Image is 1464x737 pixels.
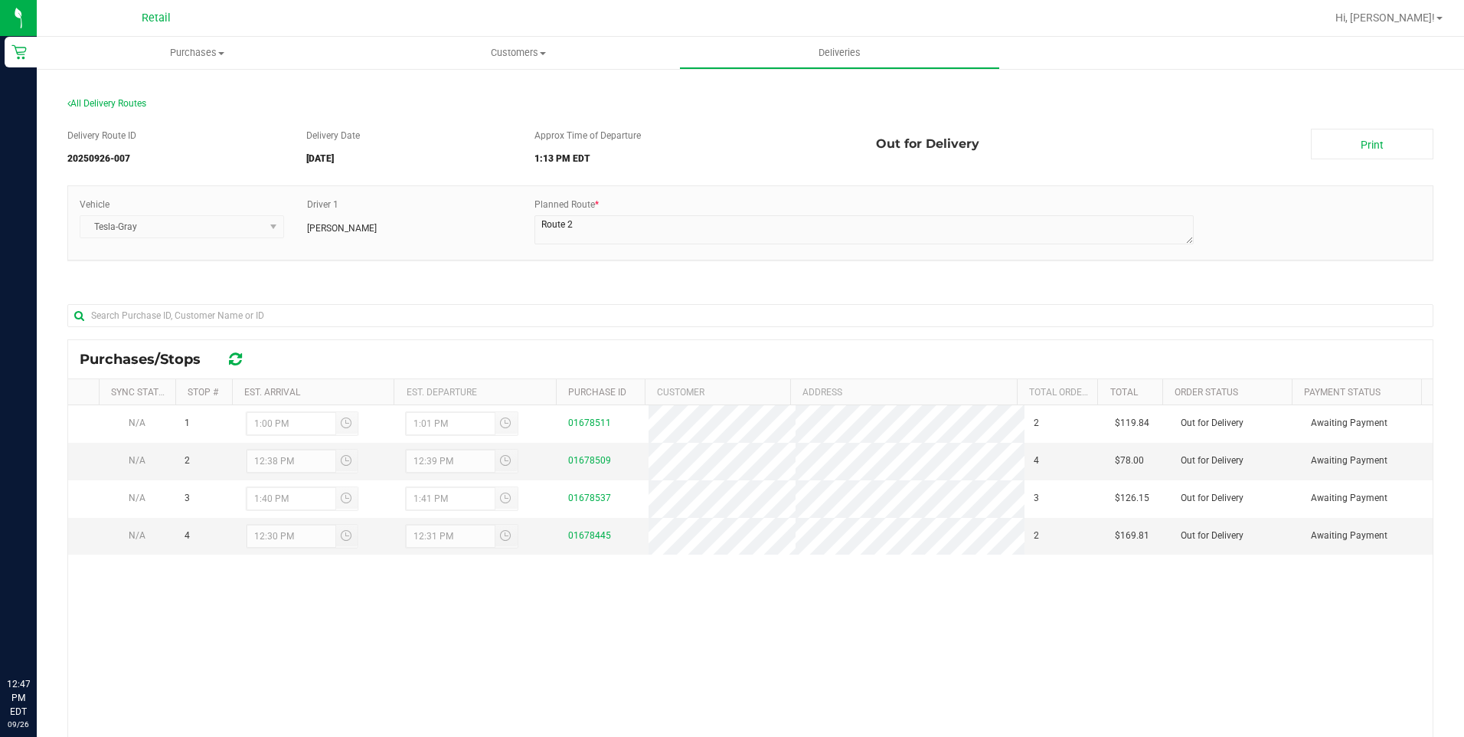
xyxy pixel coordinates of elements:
span: Out for Delivery [1181,454,1243,468]
span: Awaiting Payment [1311,416,1387,431]
span: 2 [185,454,190,468]
span: $78.00 [1115,454,1144,468]
iframe: Resource center [15,614,61,660]
span: N/A [129,530,145,541]
span: 1 [185,416,190,431]
span: $126.15 [1115,491,1149,506]
th: Total Order Lines [1017,379,1098,405]
span: Awaiting Payment [1311,454,1387,468]
span: Deliveries [798,46,881,60]
span: Out for Delivery [1181,491,1243,506]
span: Retail [142,11,171,25]
label: Vehicle [80,198,109,211]
span: Customers [358,46,678,60]
span: Purchases/Stops [80,351,216,368]
th: Customer [645,379,790,405]
span: 3 [185,491,190,506]
span: [PERSON_NAME] [307,221,377,235]
a: 01678537 [568,493,611,503]
th: Address [790,379,1017,405]
span: Out for Delivery [876,129,979,159]
p: 09/26 [7,719,30,730]
span: $169.81 [1115,529,1149,543]
span: N/A [129,455,145,466]
span: 4 [185,529,190,543]
a: 01678509 [568,455,611,466]
span: Awaiting Payment [1311,529,1387,543]
inline-svg: Retail [11,44,27,60]
span: Out for Delivery [1181,529,1243,543]
p: 12:47 PM EDT [7,677,30,719]
input: Search Purchase ID, Customer Name or ID [67,304,1433,327]
label: Planned Route [534,198,599,211]
label: Delivery Route ID [67,129,136,142]
h5: [DATE] [306,154,511,164]
label: Approx Time of Departure [534,129,641,142]
a: 01678511 [568,418,611,428]
a: Payment Status [1304,387,1381,398]
span: Out for Delivery [1181,416,1243,431]
a: Print Manifest [1311,129,1433,159]
a: Deliveries [679,37,1000,69]
span: 4 [1034,454,1039,468]
span: N/A [129,493,145,503]
span: 2 [1034,416,1039,431]
span: N/A [129,418,145,428]
a: Stop # [188,387,218,398]
span: All Delivery Routes [67,98,146,109]
span: 3 [1034,491,1039,506]
span: Purchases [37,46,358,60]
a: Total [1110,387,1138,398]
a: Order Status [1175,387,1238,398]
span: 2 [1034,529,1039,543]
span: Hi, [PERSON_NAME]! [1335,11,1435,24]
label: Delivery Date [306,129,360,142]
span: $119.84 [1115,416,1149,431]
a: Sync Status [111,387,170,398]
a: Customers [358,37,678,69]
label: Driver 1 [307,198,338,211]
a: Purchase ID [568,387,626,398]
th: Est. Departure [394,379,555,405]
a: Est. Arrival [244,387,300,398]
strong: 20250926-007 [67,153,130,164]
a: Purchases [37,37,358,69]
a: 01678445 [568,530,611,541]
h5: 1:13 PM EDT [534,154,853,164]
span: Awaiting Payment [1311,491,1387,506]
